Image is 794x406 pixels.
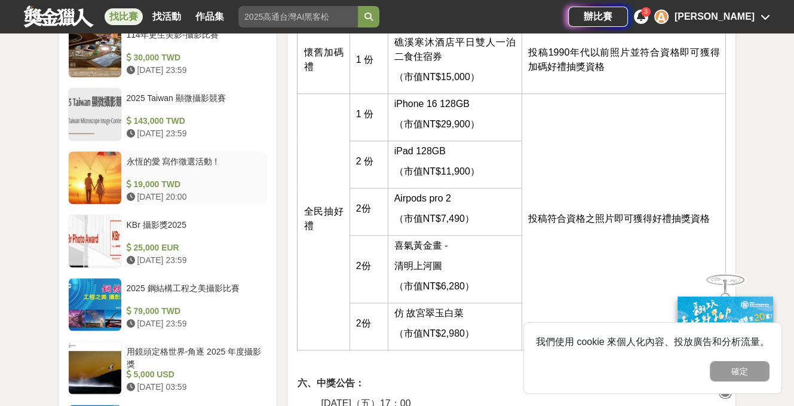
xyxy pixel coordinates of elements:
[394,119,480,129] span: （市值NT$29,900）
[394,37,455,47] span: 礁溪寒沐酒店
[68,151,268,204] a: 永恆的愛 寫作徵選活動 ! 19,000 TWD [DATE] 20:00
[536,337,770,347] span: 我們使用 cookie 來個人化內容、投放廣告和分析流量。
[677,297,773,376] img: ff197300-f8ee-455f-a0ae-06a3645bc375.jpg
[710,361,770,381] button: 確定
[68,24,268,78] a: 114年更生美影-攝影比賽 30,000 TWD [DATE] 23:59
[127,191,263,203] div: [DATE] 20:00
[356,203,361,213] span: 2
[394,146,446,156] span: iPad 128GB
[68,277,268,331] a: 2025 鋼結構工程之美攝影比賽 79,000 TWD [DATE] 23:59
[644,8,648,15] span: 3
[394,240,448,251] span: 喜氣黃金畫 -
[356,156,373,166] span: 2 份
[127,254,263,267] div: [DATE] 23:59
[127,282,263,305] div: 2025 鋼結構工程之美攝影比賽
[297,378,364,388] strong: 六、中獎公告：
[127,178,263,191] div: 19,000 TWD
[105,8,143,25] a: 找比賽
[127,155,263,178] div: 永恆的愛 寫作徵選活動 !
[361,203,371,213] span: 份
[127,64,263,77] div: [DATE] 23:59
[394,37,516,62] span: 平日雙人一泊二食住宿券
[394,281,474,291] span: （市值NT$6,280）
[238,6,358,28] input: 2025高通台灣AI黑客松
[127,29,263,51] div: 114年更生美影-攝影比賽
[528,47,719,72] span: 投稿1990年代以前照片並符合資格即可獲得加碼好禮抽獎資格
[361,318,371,328] span: 份
[356,54,373,65] span: 1 份
[394,213,474,224] span: （市值NT$7,490）
[568,7,628,27] a: 辦比賽
[528,213,710,224] span: 投稿符合資格之照片即可獲得好禮抽獎資格
[127,115,263,127] div: 143,000 TWD
[191,8,229,25] a: 作品集
[68,214,268,268] a: KBr 攝影獎2025 25,000 EUR [DATE] 23:59
[394,328,474,338] span: （市值NT$2,980）
[394,308,464,318] span: 仿 故宮翠玉白菜
[356,318,361,328] span: 2
[304,206,343,231] span: 全民抽好禮
[127,318,263,330] div: [DATE] 23:59
[394,99,470,109] span: iPhone 16 128GB
[127,127,263,140] div: [DATE] 23:59
[654,10,669,24] div: A
[148,8,186,25] a: 找活動
[127,92,263,115] div: 2025 Taiwan 顯微攝影競賽
[68,341,268,395] a: 用鏡頭定格世界-角逐 2025 年度攝影獎 5,000 USD [DATE] 03:59
[127,242,263,254] div: 25,000 EUR
[675,10,755,24] div: [PERSON_NAME]
[394,193,451,203] span: Airpods pro 2
[68,87,268,141] a: 2025 Taiwan 顯微攝影競賽 143,000 TWD [DATE] 23:59
[127,305,263,318] div: 79,000 TWD
[394,72,480,82] span: （市值NT$15,000）
[304,47,343,72] span: 懷舊加碼禮
[127,346,263,368] div: 用鏡頭定格世界-角逐 2025 年度攝影獎
[127,368,263,381] div: 5,000 USD
[394,38,455,47] a: 礁溪寒沐酒店
[394,166,480,176] span: （市值NT$11,900）
[127,381,263,393] div: [DATE] 03:59
[127,51,263,64] div: 30,000 TWD
[394,261,442,271] span: 清明上河圖
[356,109,373,119] span: 1 份
[356,261,361,271] span: 2
[127,219,263,242] div: KBr 攝影獎2025
[361,261,371,271] span: 份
